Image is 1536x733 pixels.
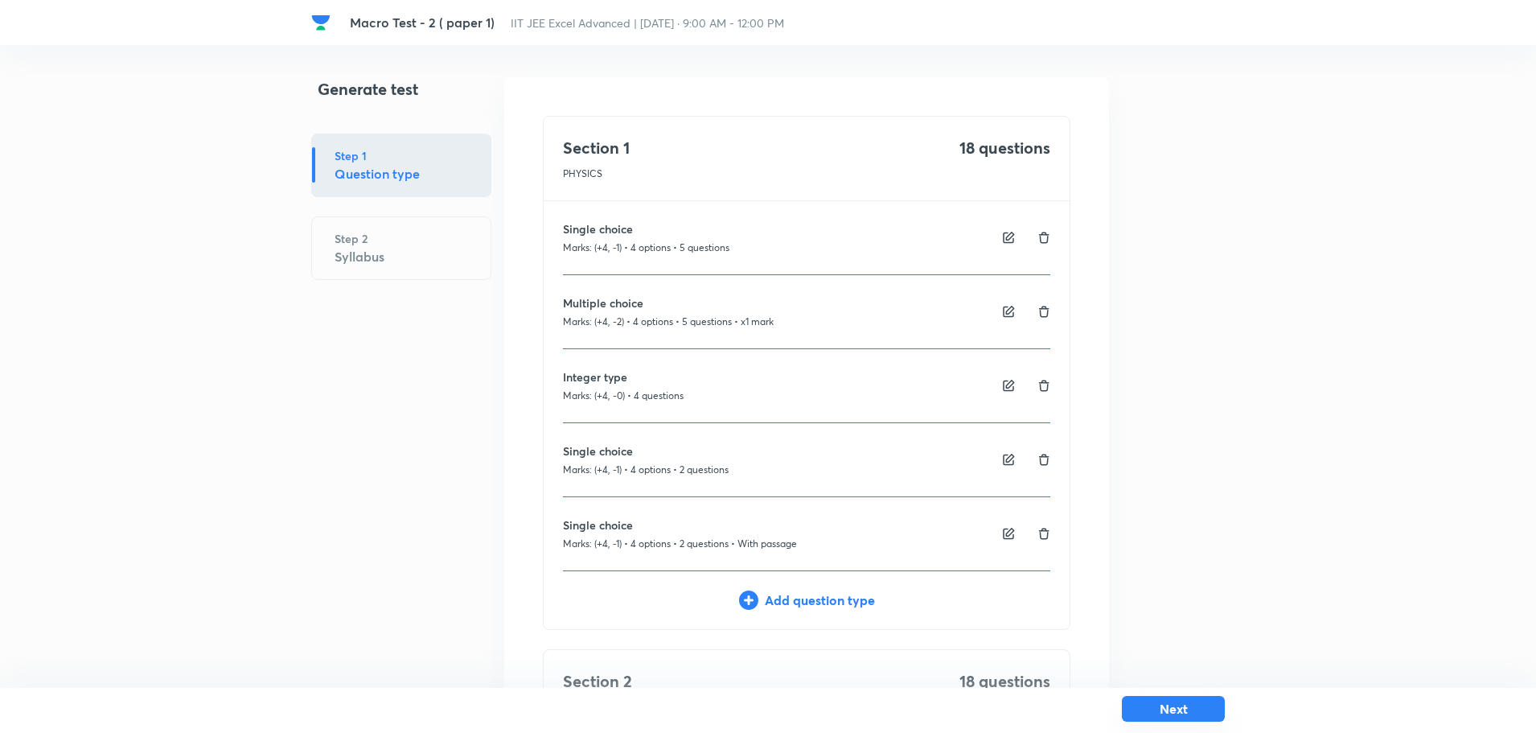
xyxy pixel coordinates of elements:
[1002,305,1015,319] img: edit
[563,669,632,694] h4: Section 2
[563,537,797,551] p: Marks: (+4, -1) • 4 options • 2 questions • With passage
[1037,527,1050,541] img: delete
[1002,527,1015,541] img: edit
[335,230,384,247] h6: Step 2
[563,136,630,160] h4: Section 1
[311,77,491,114] h4: Generate test
[563,389,684,403] p: Marks: (+4, -0) • 4 questions
[563,443,729,459] h6: Single choice
[1037,305,1050,319] img: delete
[311,13,331,32] img: Company Logo
[1002,453,1015,467] img: edit
[335,147,420,164] h6: Step 1
[563,517,797,533] h6: Single choice
[563,463,729,477] p: Marks: (+4, -1) • 4 options • 2 questions
[1002,379,1015,393] img: edit
[563,294,774,311] h6: Multiple choice
[1037,453,1050,467] img: delete
[350,14,495,31] span: Macro Test - 2 ( paper 1)
[511,15,784,31] span: IIT JEE Excel Advanced | [DATE] · 9:00 AM - 12:00 PM
[1037,379,1050,393] img: delete
[1002,231,1015,245] img: edit
[335,247,384,266] h5: Syllabus
[335,164,420,183] h5: Question type
[563,369,684,385] h6: Integer type
[959,136,1050,160] h4: 18 questions
[563,220,729,237] h6: Single choice
[563,315,774,329] p: Marks: (+4, -2) • 4 options • 5 questions • x1 mark
[1037,231,1050,245] img: delete
[959,669,1050,694] h4: 18 questions
[544,591,1070,610] div: Add question type
[1122,696,1225,722] button: Next
[311,13,337,32] a: Company Logo
[563,167,630,181] p: PHYSICS
[563,241,729,255] p: Marks: (+4, -1) • 4 options • 5 questions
